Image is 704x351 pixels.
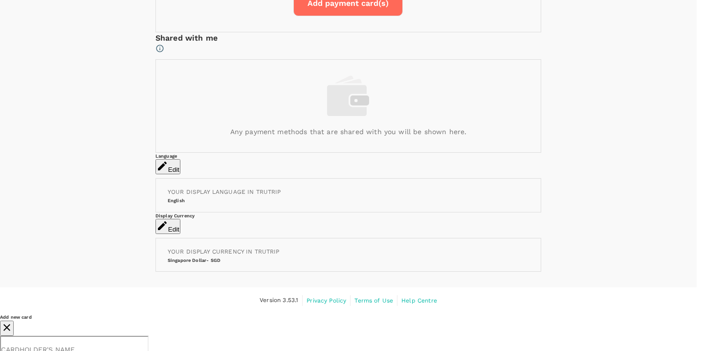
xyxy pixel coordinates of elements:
[155,219,180,234] button: Edit
[168,257,529,263] h6: Singapore Dollar - SGD
[155,212,541,219] div: Display Currency
[327,75,369,117] img: payment
[354,297,393,304] span: Terms of Use
[307,297,346,304] span: Privacy Policy
[155,159,180,174] button: Edit
[155,153,541,159] div: Language
[155,32,541,44] p: Shared with me
[260,296,298,305] span: Version 3.53.1
[401,297,437,304] span: Help Centre
[77,126,147,150] input: YYYY
[168,188,281,195] span: Your display language in TruTrip
[230,127,467,137] p: Any payment methods that are shared with you will be shown here.
[168,197,529,204] h6: English
[168,248,280,255] span: Your display currency in TruTrip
